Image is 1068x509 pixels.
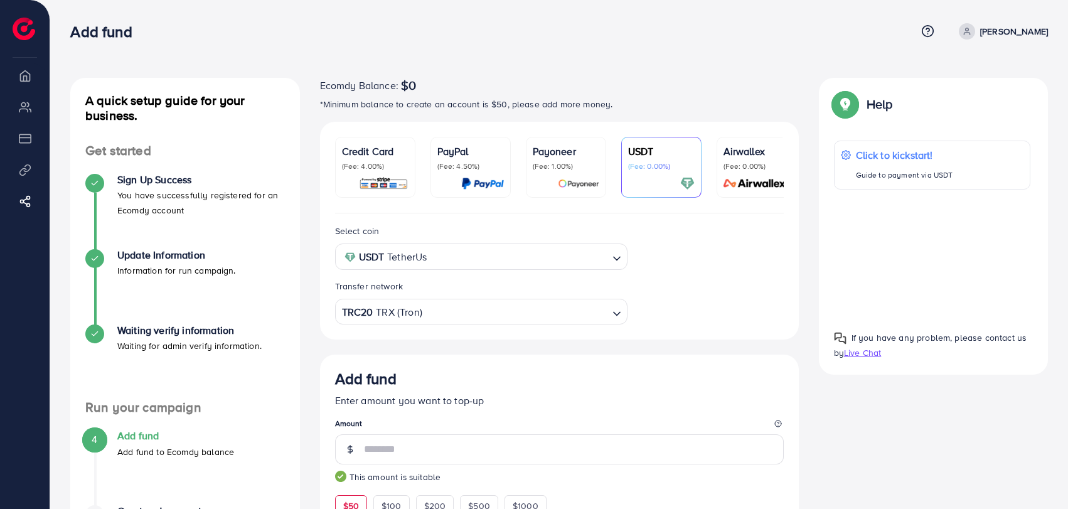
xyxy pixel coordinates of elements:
h3: Add fund [335,370,397,388]
h3: Add fund [70,23,142,41]
p: Airwallex [724,144,790,159]
strong: TRC20 [342,303,373,321]
h4: Waiting verify information [117,324,262,336]
h4: Update Information [117,249,236,261]
li: Sign Up Success [70,174,300,249]
h4: Run your campaign [70,400,300,415]
p: You have successfully registered for an Ecomdy account [117,188,285,218]
p: USDT [628,144,695,159]
span: 4 [92,432,97,447]
img: coin [344,252,356,263]
span: TRX (Tron) [376,303,422,321]
h4: Sign Up Success [117,174,285,186]
strong: USDT [359,248,385,266]
h4: Add fund [117,430,234,442]
img: card [359,176,409,191]
p: Payoneer [533,144,599,159]
span: $0 [401,78,416,93]
label: Transfer network [335,280,403,292]
img: card [680,176,695,191]
li: Add fund [70,430,300,505]
p: *Minimum balance to create an account is $50, please add more money. [320,97,799,112]
img: card [558,176,599,191]
li: Update Information [70,249,300,324]
input: Search for option [430,247,607,267]
li: Waiting verify information [70,324,300,400]
img: card [719,176,789,191]
p: (Fee: 4.50%) [437,161,504,171]
span: Ecomdy Balance: [320,78,398,93]
p: Enter amount you want to top-up [335,393,784,408]
p: Credit Card [342,144,409,159]
label: Select coin [335,225,380,237]
img: logo [13,18,35,40]
img: guide [335,471,346,482]
h4: Get started [70,143,300,159]
legend: Amount [335,418,784,434]
div: Search for option [335,299,627,324]
input: Search for option [424,303,607,322]
small: This amount is suitable [335,471,784,483]
p: (Fee: 0.00%) [724,161,790,171]
a: [PERSON_NAME] [954,23,1048,40]
iframe: Chat [794,53,1059,500]
p: Add fund to Ecomdy balance [117,444,234,459]
img: card [461,176,504,191]
span: TetherUs [387,248,427,266]
div: Search for option [335,244,627,269]
p: (Fee: 0.00%) [628,161,695,171]
p: (Fee: 1.00%) [533,161,599,171]
p: Information for run campaign. [117,263,236,278]
p: [PERSON_NAME] [980,24,1048,39]
p: Waiting for admin verify information. [117,338,262,353]
p: PayPal [437,144,504,159]
p: (Fee: 4.00%) [342,161,409,171]
h4: A quick setup guide for your business. [70,93,300,123]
